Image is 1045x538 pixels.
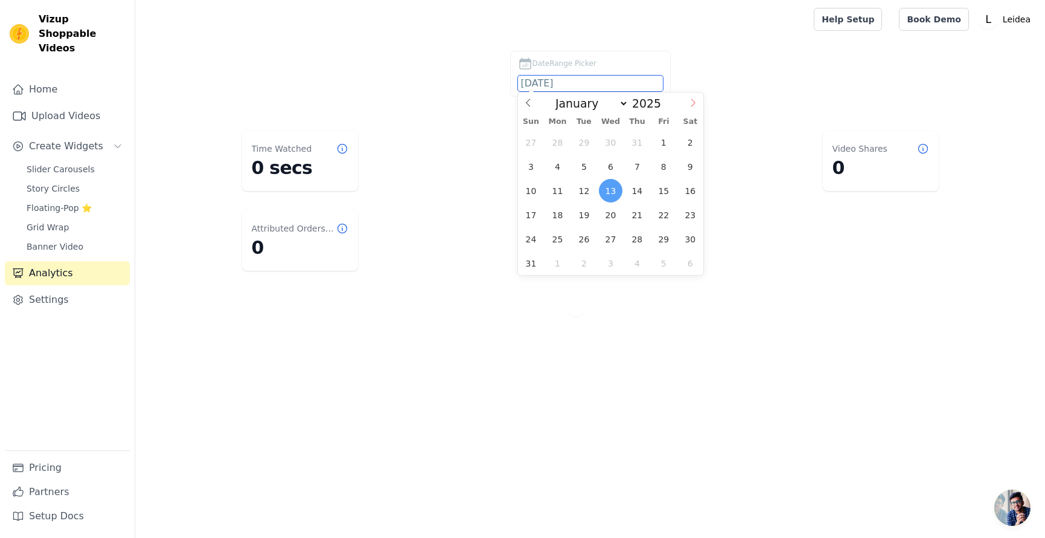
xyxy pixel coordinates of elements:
a: Slider Carousels [19,161,130,178]
span: August 2, 2025 [679,131,702,154]
span: September 6, 2025 [679,251,702,275]
p: Leidea [998,8,1035,30]
span: August 4, 2025 [546,155,569,178]
input: DateRange Picker [518,76,663,91]
span: August 10, 2025 [519,179,543,203]
span: Floating-Pop ⭐ [27,202,92,214]
span: August 13, 2025 [599,179,622,203]
span: August 5, 2025 [572,155,596,178]
span: Vizup Shoppable Videos [39,12,125,56]
span: Sat [677,118,703,126]
span: August 7, 2025 [625,155,649,178]
span: Tue [570,118,597,126]
a: Setup Docs [5,504,130,528]
span: August 28, 2025 [625,227,649,251]
dd: 0 [832,157,929,179]
span: August 17, 2025 [519,203,543,227]
dd: 0 secs [252,157,348,179]
span: August 18, 2025 [546,203,569,227]
a: Book Demo [899,8,968,31]
span: August 16, 2025 [679,179,702,203]
a: Partners [5,480,130,504]
span: August 25, 2025 [546,227,569,251]
button: Create Widgets [5,134,130,158]
a: Home [5,77,130,102]
span: August 3, 2025 [519,155,543,178]
dt: Attributed Orders Count [252,222,336,235]
span: August 30, 2025 [679,227,702,251]
text: L [985,13,991,25]
dt: Time Watched [252,143,312,155]
dt: Video Shares [832,143,887,155]
span: August 6, 2025 [599,155,622,178]
span: July 27, 2025 [519,131,543,154]
span: Wed [597,118,624,126]
a: Pricing [5,456,130,480]
span: July 30, 2025 [599,131,622,154]
span: August 22, 2025 [652,203,676,227]
span: August 27, 2025 [599,227,622,251]
a: Settings [5,288,130,312]
span: September 2, 2025 [572,251,596,275]
a: Upload Videos [5,104,130,128]
span: August 8, 2025 [652,155,676,178]
dd: 0 [252,237,348,259]
span: August 12, 2025 [572,179,596,203]
span: July 31, 2025 [625,131,649,154]
span: Mon [544,118,570,126]
a: Banner Video [19,238,130,255]
span: Create Widgets [29,139,103,154]
a: Story Circles [19,180,130,197]
span: August 23, 2025 [679,203,702,227]
a: Floating-Pop ⭐ [19,199,130,216]
span: July 29, 2025 [572,131,596,154]
span: Sun [518,118,545,126]
span: September 1, 2025 [546,251,569,275]
span: August 1, 2025 [652,131,676,154]
span: August 14, 2025 [625,179,649,203]
a: Help Setup [814,8,882,31]
span: August 20, 2025 [599,203,622,227]
span: August 21, 2025 [625,203,649,227]
div: 开放式聊天 [994,490,1031,526]
span: August 9, 2025 [679,155,702,178]
span: September 3, 2025 [599,251,622,275]
span: August 24, 2025 [519,227,543,251]
span: August 15, 2025 [652,179,676,203]
span: September 4, 2025 [625,251,649,275]
span: September 5, 2025 [652,251,676,275]
a: Analytics [5,261,130,285]
span: Grid Wrap [27,221,69,233]
input: Year [628,97,672,110]
a: Grid Wrap [19,219,130,236]
span: July 28, 2025 [546,131,569,154]
span: August 26, 2025 [572,227,596,251]
span: August 31, 2025 [519,251,543,275]
span: Story Circles [27,183,80,195]
span: August 11, 2025 [546,179,569,203]
span: Fri [650,118,677,126]
span: Banner Video [27,241,83,253]
span: Slider Carousels [27,163,95,175]
span: Thu [624,118,650,126]
button: L Leidea [979,8,1035,30]
img: Vizup [10,24,29,44]
span: DateRange Picker [532,58,596,69]
span: August 19, 2025 [572,203,596,227]
select: Month [549,96,628,111]
span: August 29, 2025 [652,227,676,251]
